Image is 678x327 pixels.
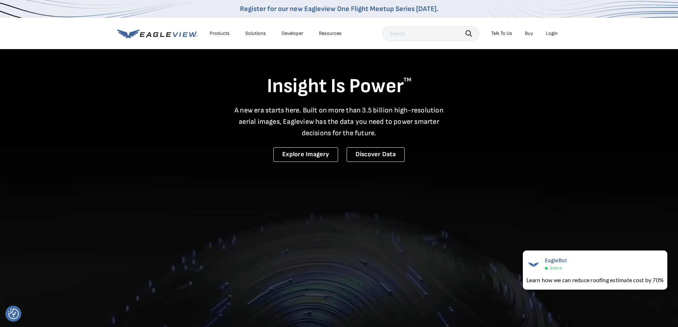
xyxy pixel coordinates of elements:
[491,30,512,37] div: Talk To Us
[319,30,342,37] div: Resources
[273,147,338,162] a: Explore Imagery
[117,74,561,99] h1: Insight Is Power
[526,257,541,271] img: EagleBot
[240,5,438,13] a: Register for our new Eagleview One Flight Meetup Series [DATE].
[526,276,664,284] div: Learn how we can reduce roofing estimate cost by 70%
[525,30,533,37] a: Buy
[230,105,448,139] p: A new era starts here. Built on more than 3.5 billion high-resolution aerial images, Eagleview ha...
[404,77,411,83] sup: TM
[245,30,266,37] div: Solutions
[8,308,19,319] img: Revisit consent button
[546,30,558,37] div: Login
[8,308,19,319] button: Consent Preferences
[282,30,303,37] a: Developer
[545,257,567,264] span: EagleBot
[347,147,405,162] a: Discover Data
[210,30,230,37] div: Products
[550,265,562,271] span: Online
[382,26,479,41] input: Search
